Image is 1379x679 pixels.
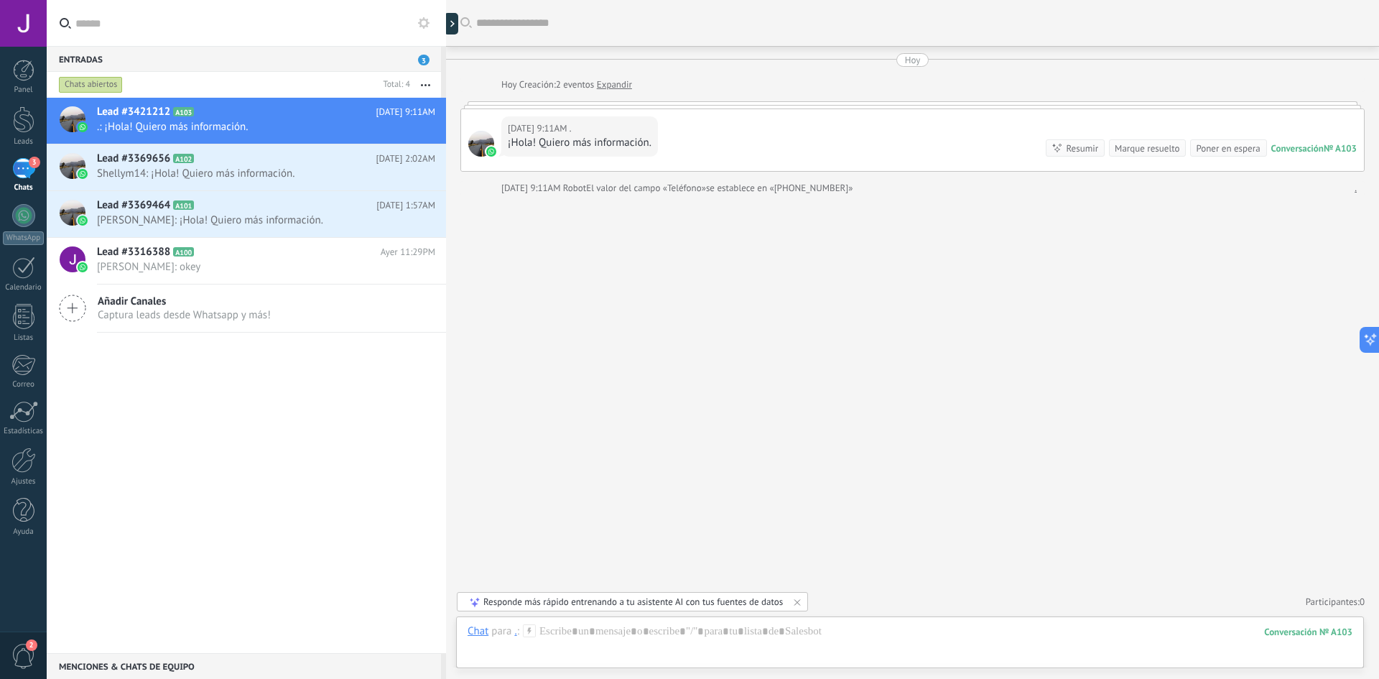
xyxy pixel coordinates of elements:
div: . [514,624,516,637]
div: Creación: [501,78,632,92]
img: waba.svg [78,169,88,179]
a: Lead #3421212 A103 [DATE] 9:11AM .: ¡Hola! Quiero más información. [47,98,446,144]
div: Leads [3,137,45,147]
span: A100 [173,247,194,257]
div: Menciones & Chats de equipo [47,653,441,679]
div: Panel [3,86,45,95]
img: waba.svg [78,262,88,272]
div: Chats abiertos [59,76,123,93]
div: 103 [1264,626,1352,638]
div: Listas [3,333,45,343]
img: waba.svg [486,147,496,157]
span: 3 [418,55,430,65]
div: Correo [3,380,45,389]
div: Total: 4 [378,78,410,92]
div: [DATE] 9:11AM [508,121,570,136]
div: Mostrar [444,13,458,34]
a: Lead #3316388 A100 Ayer 11:29PM [PERSON_NAME]: okey [47,238,446,284]
a: Lead #3369464 A101 [DATE] 1:57AM [PERSON_NAME]: ¡Hola! Quiero más información. [47,191,446,237]
span: 3 [29,157,40,168]
a: Participantes:0 [1306,596,1365,608]
span: Ayer 11:29PM [381,245,435,259]
span: Lead #3369656 [97,152,170,166]
a: Lead #3369656 A102 [DATE] 2:02AM Shellym14: ¡Hola! Quiero más información. [47,144,446,190]
a: . [1355,181,1357,195]
div: Ajustes [3,477,45,486]
span: Lead #3316388 [97,245,170,259]
div: WhatsApp [3,231,44,245]
span: A103 [173,107,194,116]
div: Hoy [501,78,519,92]
a: Expandir [597,78,632,92]
span: . [570,121,572,136]
div: ¡Hola! Quiero más información. [508,136,651,150]
span: Robot [563,182,586,194]
div: Estadísticas [3,427,45,436]
span: .: ¡Hola! Quiero más información. [97,120,408,134]
span: [DATE] 2:02AM [376,152,435,166]
div: Chats [3,183,45,193]
div: Hoy [905,53,921,67]
span: [DATE] 9:11AM [376,105,435,119]
img: waba.svg [78,216,88,226]
div: Poner en espera [1196,142,1260,155]
span: 2 eventos [556,78,594,92]
span: [PERSON_NAME]: okey [97,260,408,274]
span: para [491,624,511,639]
span: Captura leads desde Whatsapp y más! [98,308,271,322]
div: Ayuda [3,527,45,537]
div: Calendario [3,283,45,292]
span: Lead #3421212 [97,105,170,119]
div: Marque resuelto [1115,142,1179,155]
div: Responde más rápido entrenando a tu asistente AI con tus fuentes de datos [483,596,783,608]
span: [DATE] 1:57AM [376,198,435,213]
span: 2 [26,639,37,651]
div: Conversación [1271,142,1324,154]
span: 0 [1360,596,1365,608]
span: se establece en «[PHONE_NUMBER]» [706,181,853,195]
span: Añadir Canales [98,295,271,308]
span: Shellym14: ¡Hola! Quiero más información. [97,167,408,180]
span: Lead #3369464 [97,198,170,213]
div: № A103 [1324,142,1357,154]
span: : [517,624,519,639]
span: . [468,131,494,157]
span: A102 [173,154,194,163]
div: [DATE] 9:11AM [501,181,563,195]
div: Entradas [47,46,441,72]
span: [PERSON_NAME]: ¡Hola! Quiero más información. [97,213,408,227]
div: Resumir [1066,142,1098,155]
img: waba.svg [78,122,88,132]
span: El valor del campo «Teléfono» [586,181,706,195]
span: A101 [173,200,194,210]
